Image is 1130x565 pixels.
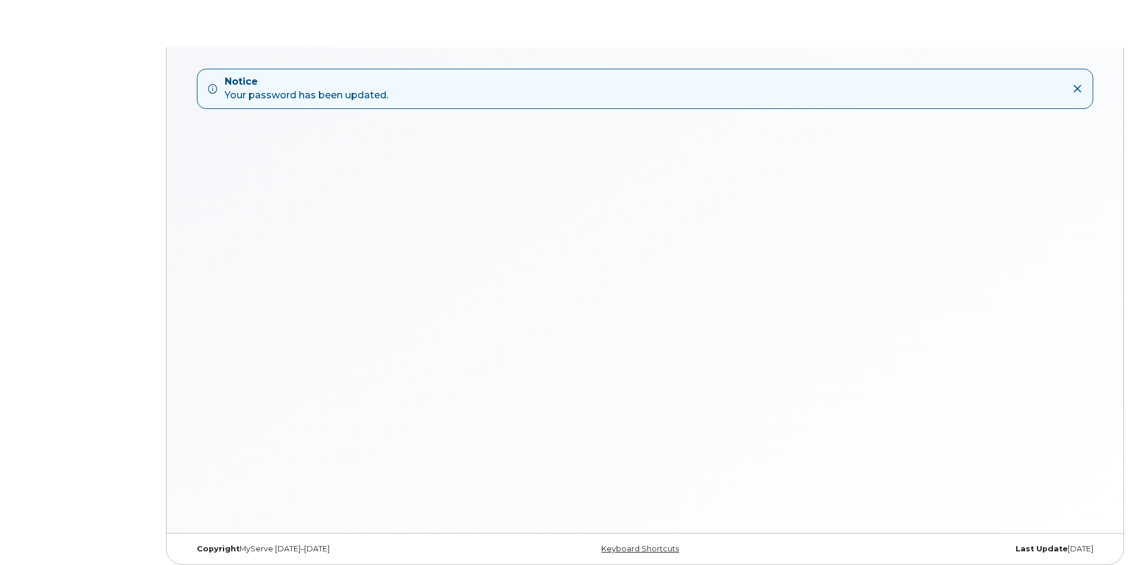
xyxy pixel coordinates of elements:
a: Keyboard Shortcuts [601,544,679,553]
strong: Notice [225,75,388,89]
strong: Last Update [1016,544,1068,553]
strong: Copyright [197,544,240,553]
div: Your password has been updated. [225,75,388,102]
div: [DATE] [797,544,1102,554]
div: MyServe [DATE]–[DATE] [188,544,493,554]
